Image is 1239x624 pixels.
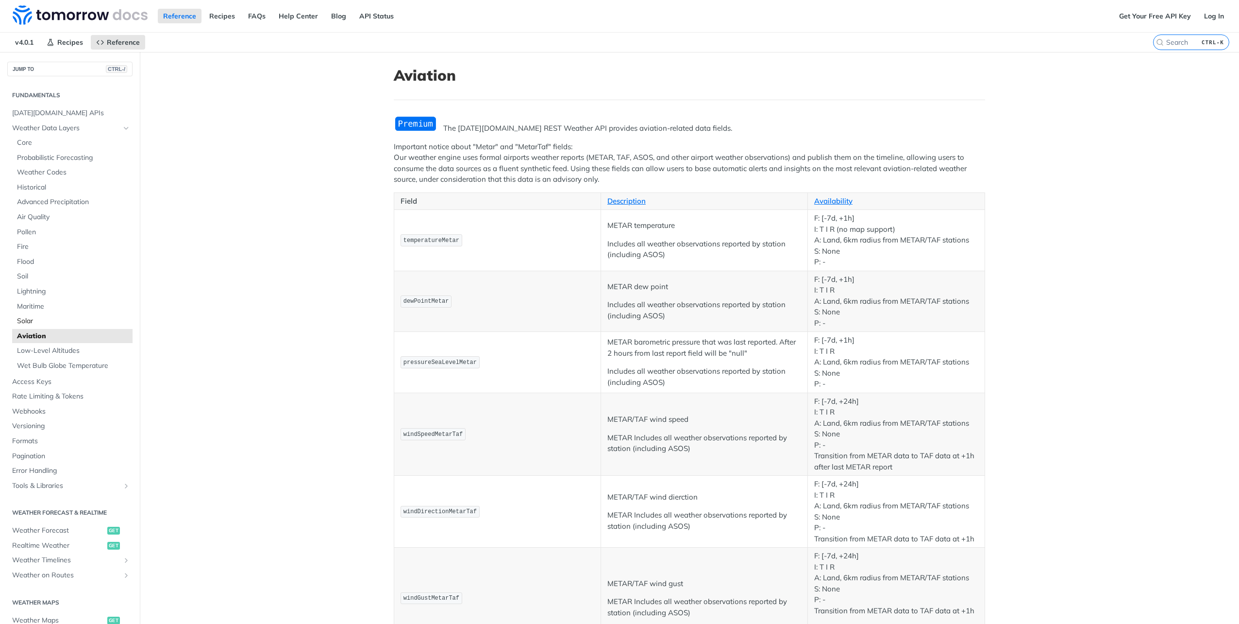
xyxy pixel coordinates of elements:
h2: Weather Maps [7,598,133,607]
p: F: [-7d, +24h] I: T I R A: Land, 6km radius from METAR/TAF stations S: None P: - Transition from ... [814,551,978,616]
span: Fire [17,242,130,252]
span: temperatureMetar [403,237,459,244]
span: Historical [17,183,130,192]
span: Error Handling [12,466,130,476]
span: Wet Bulb Globe Temperature [17,361,130,371]
p: METAR Includes all weather observations reported by station (including ASOS) [607,596,801,618]
span: Soil [17,272,130,281]
p: METAR temperature [607,220,801,231]
a: Flood [12,255,133,269]
a: Aviation [12,329,133,344]
p: Field [401,196,594,207]
span: Probabilistic Forecasting [17,153,130,163]
a: API Status [354,9,399,23]
p: METAR dew point [607,281,801,293]
span: v4.0.1 [10,35,39,50]
a: Weather Codes [12,165,133,180]
a: Blog [326,9,352,23]
span: Tools & Libraries [12,481,120,491]
span: Formats [12,436,130,446]
span: Advanced Precipitation [17,197,130,207]
a: Wet Bulb Globe Temperature [12,359,133,373]
p: F: [-7d, +1h] I: T I R A: Land, 6km radius from METAR/TAF stations S: None P: - [814,274,978,329]
a: Error Handling [7,464,133,478]
a: Reference [158,9,201,23]
p: METAR/TAF wind dierction [607,492,801,503]
a: Realtime Weatherget [7,538,133,553]
a: Lightning [12,284,133,299]
img: Tomorrow.io Weather API Docs [13,5,148,25]
a: Get Your Free API Key [1114,9,1196,23]
a: Weather Data LayersHide subpages for Weather Data Layers [7,121,133,136]
p: METAR barometric pressure that was last reported. After 2 hours from last report field will be "n... [607,337,801,359]
span: Access Keys [12,377,130,387]
span: Recipes [57,38,83,47]
a: Help Center [273,9,323,23]
a: Rate Limiting & Tokens [7,389,133,404]
button: JUMP TOCTRL-/ [7,62,133,76]
span: Low-Level Altitudes [17,346,130,356]
span: CTRL-/ [106,65,127,73]
h2: Fundamentals [7,91,133,100]
p: METAR Includes all weather observations reported by station (including ASOS) [607,433,801,454]
h1: Aviation [394,67,985,84]
button: Show subpages for Tools & Libraries [122,482,130,490]
p: Includes all weather observations reported by station (including ASOS) [607,366,801,388]
span: Maritime [17,302,130,312]
span: Weather Codes [17,168,130,177]
a: Air Quality [12,210,133,225]
span: Weather Forecast [12,526,105,536]
span: [DATE][DOMAIN_NAME] APIs [12,108,130,118]
span: Pollen [17,227,130,237]
a: Formats [7,434,133,449]
a: Availability [814,196,853,206]
kbd: CTRL-K [1199,37,1226,47]
p: Important notice about "Metar" and "MetarTaf" fields: Our weather engine uses formal airports wea... [394,141,985,185]
a: Pollen [12,225,133,240]
span: Core [17,138,130,148]
a: Historical [12,180,133,195]
span: Flood [17,257,130,267]
a: Weather Forecastget [7,523,133,538]
span: windSpeedMetarTaf [403,431,463,438]
span: Solar [17,316,130,326]
span: Realtime Weather [12,541,105,551]
span: pressureSeaLevelMetar [403,359,477,366]
span: Air Quality [17,212,130,222]
span: Weather Data Layers [12,123,120,133]
p: METAR Includes all weather observations reported by station (including ASOS) [607,510,801,532]
span: Pagination [12,451,130,461]
p: Includes all weather observations reported by station (including ASOS) [607,239,801,260]
span: Rate Limiting & Tokens [12,392,130,401]
a: Core [12,136,133,150]
span: dewPointMetar [403,298,449,305]
p: F: [-7d, +1h] I: T I R (no map support) A: Land, 6km radius from METAR/TAF stations S: None P: - [814,213,978,268]
a: Reference [91,35,145,50]
span: get [107,527,120,535]
a: Probabilistic Forecasting [12,151,133,165]
span: Weather on Routes [12,571,120,580]
span: windDirectionMetarTaf [403,508,477,515]
a: Recipes [204,9,240,23]
span: windGustMetarTaf [403,595,459,602]
span: Versioning [12,421,130,431]
h2: Weather Forecast & realtime [7,508,133,517]
a: Advanced Precipitation [12,195,133,209]
a: Maritime [12,299,133,314]
p: Includes all weather observations reported by station (including ASOS) [607,299,801,321]
button: Show subpages for Weather on Routes [122,572,130,579]
a: Description [607,196,646,206]
a: Access Keys [7,375,133,389]
a: [DATE][DOMAIN_NAME] APIs [7,106,133,121]
a: FAQs [243,9,271,23]
svg: Search [1156,38,1164,46]
a: Versioning [7,419,133,433]
p: F: [-7d, +24h] I: T I R A: Land, 6km radius from METAR/TAF stations S: None P: - Transition from ... [814,396,978,473]
span: Webhooks [12,407,130,416]
a: Fire [12,240,133,254]
span: get [107,542,120,550]
span: Reference [107,38,140,47]
span: Lightning [17,287,130,296]
p: The [DATE][DOMAIN_NAME] REST Weather API provides aviation-related data fields. [394,123,985,134]
button: Hide subpages for Weather Data Layers [122,124,130,132]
